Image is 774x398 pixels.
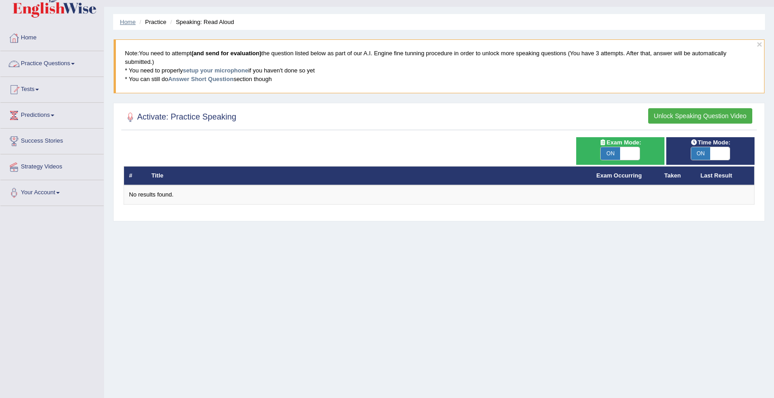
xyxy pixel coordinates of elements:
a: setup your microphone [183,67,248,74]
span: Exam Mode: [596,138,645,147]
a: Predictions [0,103,104,125]
th: # [124,166,147,185]
a: Answer Short Question [168,76,233,82]
a: Tests [0,77,104,100]
th: Last Result [696,166,755,185]
div: Show exams occurring in exams [576,137,664,165]
a: Your Account [0,180,104,203]
blockquote: You need to attempt the question listed below as part of our A.I. Engine fine tunning procedure i... [114,39,764,93]
a: Exam Occurring [597,172,642,179]
li: Practice [137,18,166,26]
span: ON [601,147,620,160]
span: Note: [125,50,139,57]
th: Taken [659,166,696,185]
a: Home [0,25,104,48]
span: ON [691,147,711,160]
a: Success Stories [0,129,104,151]
button: Unlock Speaking Question Video [648,108,752,124]
a: Practice Questions [0,51,104,74]
span: Time Mode: [687,138,734,147]
b: (and send for evaluation) [191,50,262,57]
h2: Activate: Practice Speaking [124,110,236,124]
div: No results found. [129,191,749,199]
a: Home [120,19,136,25]
button: × [757,39,762,49]
a: Strategy Videos [0,154,104,177]
th: Title [147,166,592,185]
li: Speaking: Read Aloud [168,18,234,26]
